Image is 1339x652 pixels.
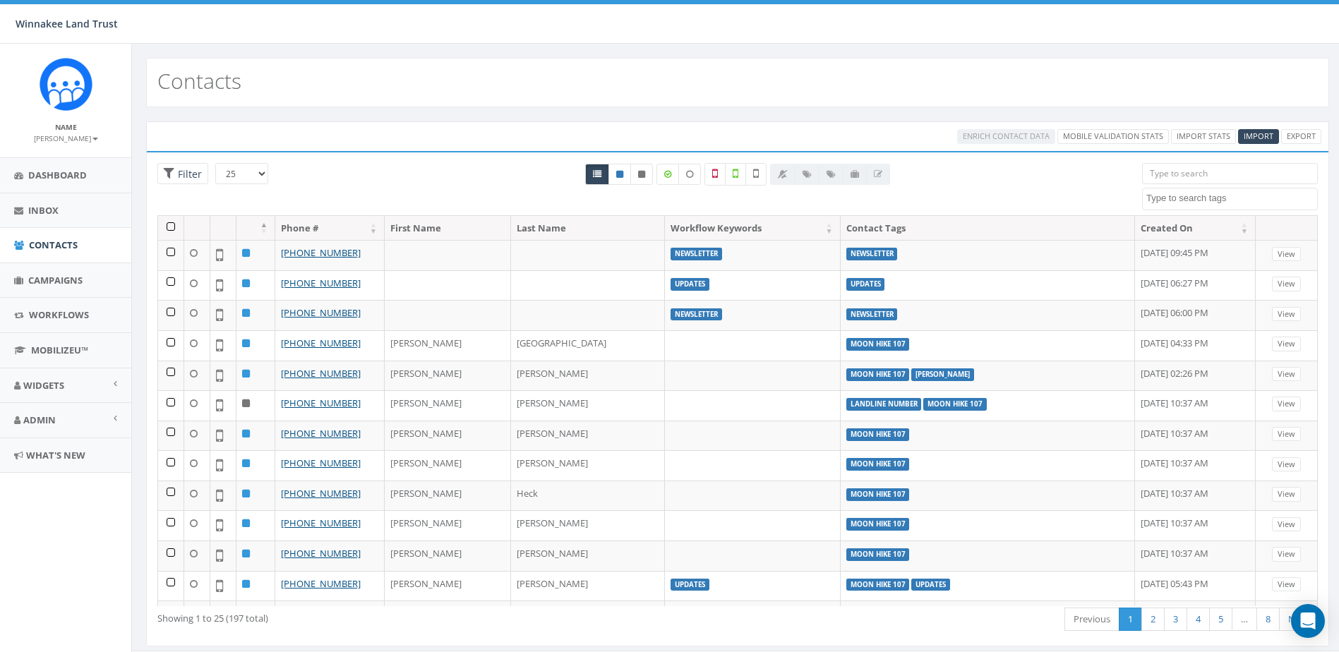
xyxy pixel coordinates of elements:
[174,167,202,181] span: Filter
[281,487,361,500] a: [PHONE_NUMBER]
[745,163,767,186] label: Not Validated
[1057,129,1169,144] a: Mobile Validation Stats
[511,390,665,421] td: [PERSON_NAME]
[671,278,709,291] label: Updates
[1135,421,1256,451] td: [DATE] 10:37 AM
[23,413,56,426] span: Admin
[678,164,701,185] label: Data not Enriched
[725,163,746,186] label: Validated
[1291,604,1325,638] div: Open Intercom Messenger
[1135,240,1256,270] td: [DATE] 09:45 PM
[911,368,974,381] label: [PERSON_NAME]
[1119,608,1142,631] a: 1
[511,571,665,601] td: [PERSON_NAME]
[1142,163,1318,184] input: Type to search
[31,344,88,356] span: MobilizeU™
[1232,608,1257,631] a: …
[1272,337,1301,351] a: View
[846,428,910,441] label: Moon Hike 107
[281,246,361,259] a: [PHONE_NUMBER]
[1135,510,1256,541] td: [DATE] 10:37 AM
[28,169,87,181] span: Dashboard
[1238,129,1279,144] a: Import
[1135,361,1256,391] td: [DATE] 02:26 PM
[34,133,98,143] small: [PERSON_NAME]
[385,216,511,241] th: First Name
[911,579,950,591] label: Updates
[1135,300,1256,330] td: [DATE] 06:00 PM
[846,518,910,531] label: Moon Hike 107
[671,248,722,260] label: Newsletter
[638,170,645,179] i: This phone number is unsubscribed and has opted-out of all texts.
[511,421,665,451] td: [PERSON_NAME]
[923,398,987,411] label: Moon Hike 107
[846,368,910,381] label: Moon Hike 107
[1272,547,1301,562] a: View
[1171,129,1236,144] a: Import Stats
[846,488,910,501] label: Moon Hike 107
[1135,270,1256,301] td: [DATE] 06:27 PM
[275,216,385,241] th: Phone #: activate to sort column ascending
[846,338,910,351] label: Moon Hike 107
[671,579,709,591] label: Updates
[385,421,511,451] td: [PERSON_NAME]
[671,308,722,321] label: Newsletter
[1164,608,1187,631] a: 3
[511,481,665,511] td: Heck
[511,510,665,541] td: [PERSON_NAME]
[29,239,78,251] span: Contacts
[1272,277,1301,291] a: View
[511,330,665,361] td: [GEOGRAPHIC_DATA]
[28,274,83,286] span: Campaigns
[846,398,922,411] label: landline number
[1272,517,1301,532] a: View
[157,163,208,185] span: Advance Filter
[1135,330,1256,361] td: [DATE] 04:33 PM
[281,547,361,560] a: [PHONE_NUMBER]
[1135,390,1256,421] td: [DATE] 10:37 AM
[1135,216,1256,241] th: Created On: activate to sort column ascending
[846,278,885,291] label: Updates
[1209,608,1232,631] a: 5
[1064,608,1119,631] a: Previous
[1272,247,1301,262] a: View
[846,308,898,321] label: Newsletter
[1281,129,1321,144] a: Export
[385,390,511,421] td: [PERSON_NAME]
[281,427,361,440] a: [PHONE_NUMBER]
[665,216,841,241] th: Workflow Keywords: activate to sort column ascending
[157,606,629,625] div: Showing 1 to 25 (197 total)
[1135,541,1256,571] td: [DATE] 10:37 AM
[281,277,361,289] a: [PHONE_NUMBER]
[1146,192,1317,205] textarea: Search
[34,131,98,144] a: [PERSON_NAME]
[26,449,85,461] span: What's New
[846,548,910,561] label: Moon Hike 107
[385,361,511,391] td: [PERSON_NAME]
[1272,367,1301,382] a: View
[157,69,241,92] h2: Contacts
[704,163,726,186] label: Not a Mobile
[846,248,898,260] label: Newsletter
[1272,427,1301,442] a: View
[511,361,665,391] td: [PERSON_NAME]
[1135,481,1256,511] td: [DATE] 10:37 AM
[281,457,361,469] a: [PHONE_NUMBER]
[385,541,511,571] td: [PERSON_NAME]
[511,600,665,631] td: [PERSON_NAME]
[1187,608,1210,631] a: 4
[630,164,653,185] a: Opted Out
[511,450,665,481] td: [PERSON_NAME]
[281,577,361,590] a: [PHONE_NUMBER]
[616,170,623,179] i: This phone number is subscribed and will receive texts.
[281,306,361,319] a: [PHONE_NUMBER]
[511,216,665,241] th: Last Name
[1272,577,1301,592] a: View
[281,337,361,349] a: [PHONE_NUMBER]
[385,450,511,481] td: [PERSON_NAME]
[846,458,910,471] label: Moon Hike 107
[40,58,92,111] img: Rally_Corp_Icon.png
[1256,608,1280,631] a: 8
[28,204,59,217] span: Inbox
[1272,397,1301,411] a: View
